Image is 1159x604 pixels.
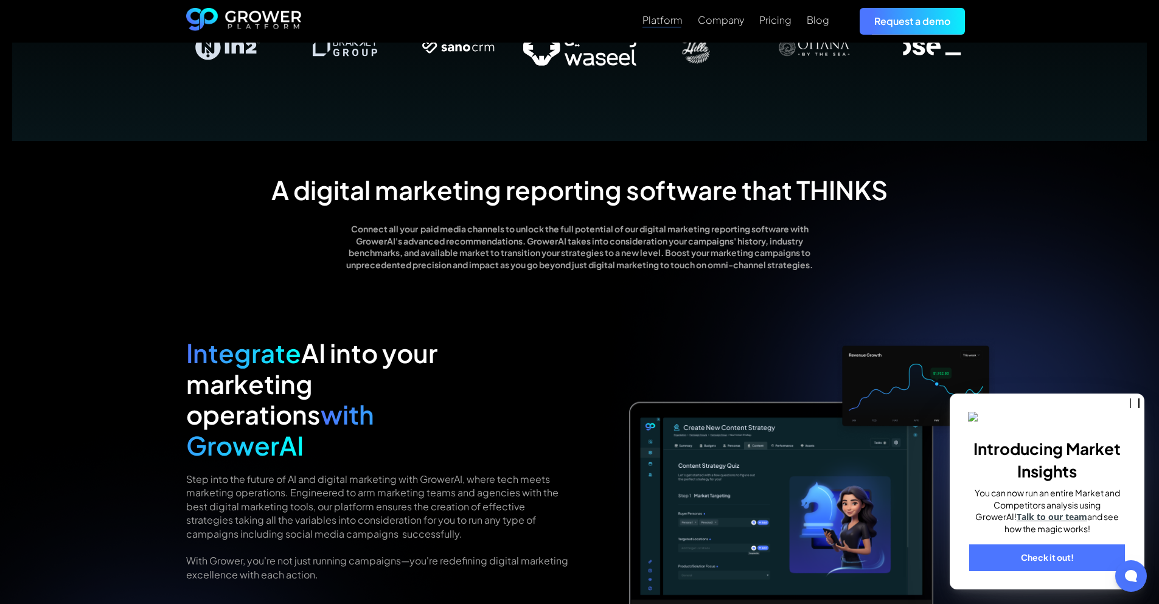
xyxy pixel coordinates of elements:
div: Company [698,14,744,26]
h2: A digital marketing reporting software that THINKS [271,175,888,205]
a: Platform [642,13,683,27]
a: home [186,8,302,35]
a: Request a demo [860,8,965,34]
a: Company [698,13,744,27]
div: Pricing [759,14,792,26]
a: Talk to our team [1017,511,1087,522]
p: Step into the future of AI and digital marketing with GrowerAI, where tech meets marketing operat... [186,473,571,581]
button: close [1130,398,1140,408]
span: with GrowerAI [186,398,374,460]
a: Pricing [759,13,792,27]
p: You can now run an entire Market and Competitors analysis using GrowerAI! and see how the magic w... [968,487,1126,535]
div: Blog [807,14,829,26]
img: _p793ks5ak-banner [968,412,1126,423]
b: Introducing Market Insights [973,439,1121,481]
a: Blog [807,13,829,27]
h2: AI into your marketing operations [186,338,465,460]
a: Check it out! [969,544,1125,571]
div: Platform [642,14,683,26]
span: Integrate [186,336,301,369]
p: Connect all your paid media channels to unlock the full potential of our digital marketing report... [346,223,813,271]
